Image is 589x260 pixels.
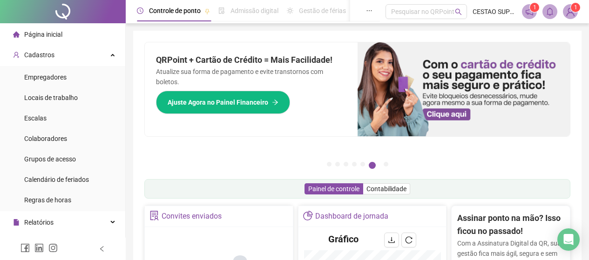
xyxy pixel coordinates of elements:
span: file [13,219,20,226]
sup: Atualize o seu contato no menu Meus Dados [571,3,580,12]
img: 84849 [563,5,577,19]
span: file-done [218,7,225,14]
span: facebook [20,243,30,253]
span: download [388,236,395,244]
span: Página inicial [24,31,62,38]
span: CESTAO SUPERMERCADOS [473,7,516,17]
span: search [455,8,462,15]
span: Contabilidade [366,185,406,193]
span: Regras de horas [24,196,71,204]
span: user-add [13,52,20,58]
h2: QRPoint + Cartão de Crédito = Mais Facilidade! [156,53,346,67]
span: pushpin [204,8,210,14]
span: arrow-right [272,99,278,106]
span: Relatórios [24,219,54,226]
span: ellipsis [366,7,372,14]
span: 1 [533,4,536,11]
div: Dashboard de jornada [315,208,388,224]
span: Escalas [24,114,47,122]
span: Locais de trabalho [24,94,78,101]
span: Cadastros [24,51,54,59]
span: home [13,31,20,38]
span: instagram [48,243,58,253]
span: Grupos de acesso [24,155,76,163]
button: Ajuste Agora no Painel Financeiro [156,91,290,114]
span: solution [149,211,159,220]
span: Controle de ponto [149,7,201,14]
span: clock-circle [137,7,143,14]
span: Gestão de férias [299,7,346,14]
h2: Assinar ponto na mão? Isso ficou no passado! [457,212,564,238]
h4: Gráfico [328,233,359,246]
span: linkedin [34,243,44,253]
button: 6 [369,162,376,169]
button: 1 [327,162,332,167]
span: notification [525,7,534,16]
span: Painel de controle [308,185,359,193]
div: Convites enviados [162,208,222,224]
button: 4 [352,162,357,167]
button: 2 [335,162,340,167]
button: 7 [384,162,388,167]
span: 1 [574,4,577,11]
span: Ajuste Agora no Painel Financeiro [168,97,268,107]
sup: 1 [530,3,539,12]
div: Open Intercom Messenger [557,228,580,251]
span: bell [546,7,554,16]
span: Calendário de feriados [24,176,89,183]
button: 5 [360,162,365,167]
span: Empregadores [24,73,67,81]
span: left [99,246,105,252]
span: sun [287,7,293,14]
p: Atualize sua forma de pagamento e evite transtornos com boletos. [156,67,346,87]
img: banner%2F75947b42-3b94-469c-a360-407c2d3115d7.png [358,42,570,136]
span: Admissão digital [230,7,278,14]
span: reload [405,236,413,244]
button: 3 [344,162,348,167]
span: Colaboradores [24,135,67,142]
span: pie-chart [303,211,313,220]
